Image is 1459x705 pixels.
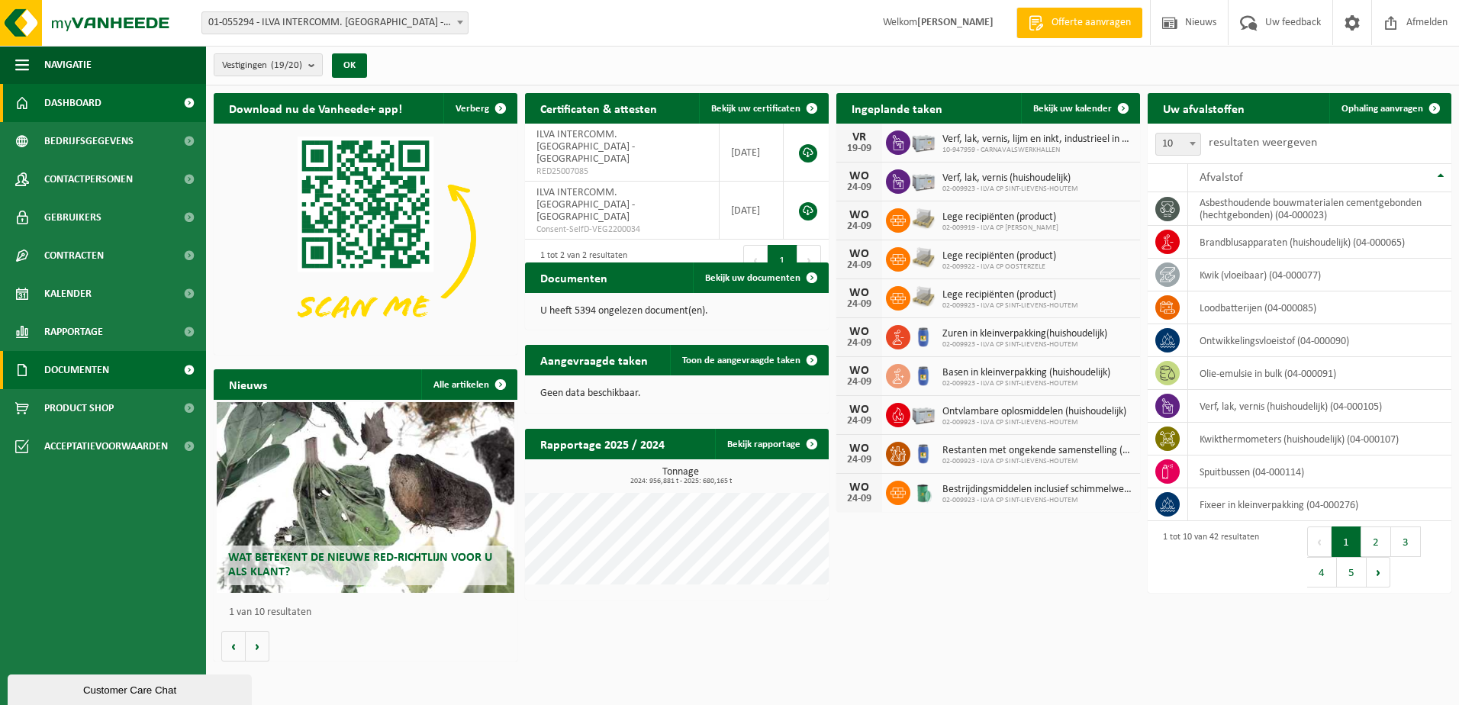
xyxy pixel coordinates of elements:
[844,455,874,465] div: 24-09
[44,237,104,275] span: Contracten
[910,401,936,427] img: PB-LB-0680-HPE-GY-11
[699,93,827,124] a: Bekijk uw certificaten
[844,248,874,260] div: WO
[768,245,797,275] button: 1
[942,379,1110,388] span: 02-009923 - ILVA CP SINT-LIEVENS-HOUTEM
[942,328,1107,340] span: Zuren in kleinverpakking(huishoudelijk)
[844,338,874,349] div: 24-09
[1200,172,1243,184] span: Afvalstof
[44,427,168,465] span: Acceptatievoorwaarden
[1188,226,1451,259] td: brandblusapparaten (huishoudelijk) (04-000065)
[525,345,663,375] h2: Aangevraagde taken
[1188,259,1451,291] td: kwik (vloeibaar) (04-000077)
[797,245,821,275] button: Next
[942,367,1110,379] span: Basen in kleinverpakking (huishoudelijk)
[844,287,874,299] div: WO
[917,17,994,28] strong: [PERSON_NAME]
[1188,488,1451,521] td: fixeer in kleinverpakking (04-000276)
[1188,423,1451,456] td: kwikthermometers (huishoudelijk) (04-000107)
[536,187,635,223] span: ILVA INTERCOMM. [GEOGRAPHIC_DATA] - [GEOGRAPHIC_DATA]
[1337,557,1367,587] button: 5
[1156,134,1200,155] span: 10
[44,351,109,389] span: Documenten
[1155,525,1259,589] div: 1 tot 10 van 42 resultaten
[942,224,1058,233] span: 02-009919 - ILVA CP [PERSON_NAME]
[1391,526,1421,557] button: 3
[536,166,707,178] span: RED25007085
[942,301,1078,311] span: 02-009923 - ILVA CP SINT-LIEVENS-HOUTEM
[682,356,800,365] span: Toon de aangevraagde taken
[693,262,827,293] a: Bekijk uw documenten
[844,131,874,143] div: VR
[1332,526,1361,557] button: 1
[540,306,813,317] p: U heeft 5394 ongelezen document(en).
[844,365,874,377] div: WO
[844,260,874,271] div: 24-09
[533,243,627,277] div: 1 tot 2 van 2 resultaten
[443,93,516,124] button: Verberg
[202,12,468,34] span: 01-055294 - ILVA INTERCOMM. EREMBODEGEM - EREMBODEGEM
[8,671,255,705] iframe: chat widget
[525,262,623,292] h2: Documenten
[1307,557,1337,587] button: 4
[910,128,936,154] img: PB-LB-0680-HPE-GY-11
[844,443,874,455] div: WO
[942,289,1078,301] span: Lege recipiënten (product)
[44,84,101,122] span: Dashboard
[44,313,103,351] span: Rapportage
[910,323,936,349] img: PB-OT-0120-HPE-00-02
[844,481,874,494] div: WO
[246,631,269,662] button: Volgende
[942,457,1132,466] span: 02-009923 - ILVA CP SINT-LIEVENS-HOUTEM
[1307,526,1332,557] button: Previous
[1188,291,1451,324] td: loodbatterijen (04-000085)
[942,250,1056,262] span: Lege recipiënten (product)
[705,273,800,283] span: Bekijk uw documenten
[222,54,302,77] span: Vestigingen
[715,429,827,459] a: Bekijk rapportage
[836,93,958,123] h2: Ingeplande taken
[942,211,1058,224] span: Lege recipiënten (product)
[844,416,874,427] div: 24-09
[525,93,672,123] h2: Certificaten & attesten
[536,129,635,165] span: ILVA INTERCOMM. [GEOGRAPHIC_DATA] - [GEOGRAPHIC_DATA]
[942,445,1132,457] span: Restanten met ongekende samenstelling (huishoudelijk)
[942,340,1107,349] span: 02-009923 - ILVA CP SINT-LIEVENS-HOUTEM
[844,326,874,338] div: WO
[910,478,936,504] img: PB-OT-0200-MET-00-02
[44,122,134,160] span: Bedrijfsgegevens
[844,170,874,182] div: WO
[1188,390,1451,423] td: verf, lak, vernis (huishoudelijk) (04-000105)
[229,607,510,618] p: 1 van 10 resultaten
[1188,324,1451,357] td: ontwikkelingsvloeistof (04-000090)
[844,182,874,193] div: 24-09
[332,53,367,78] button: OK
[1188,456,1451,488] td: spuitbussen (04-000114)
[1329,93,1450,124] a: Ophaling aanvragen
[1048,15,1135,31] span: Offerte aanvragen
[942,484,1132,496] span: Bestrijdingsmiddelen inclusief schimmelwerende beschermingsmiddelen (huishoudeli...
[214,93,417,123] h2: Download nu de Vanheede+ app!
[942,418,1126,427] span: 02-009923 - ILVA CP SINT-LIEVENS-HOUTEM
[711,104,800,114] span: Bekijk uw certificaten
[844,143,874,154] div: 19-09
[1209,137,1317,149] label: resultaten weergeven
[942,496,1132,505] span: 02-009923 - ILVA CP SINT-LIEVENS-HOUTEM
[44,198,101,237] span: Gebruikers
[942,406,1126,418] span: Ontvlambare oplosmiddelen (huishoudelijk)
[1148,93,1260,123] h2: Uw afvalstoffen
[456,104,489,114] span: Verberg
[942,134,1132,146] span: Verf, lak, vernis, lijm en inkt, industrieel in kleinverpakking
[910,284,936,310] img: LP-PA-00000-WDN-11
[1033,104,1112,114] span: Bekijk uw kalender
[910,439,936,465] img: PB-OT-0120-HPE-00-02
[942,185,1078,194] span: 02-009923 - ILVA CP SINT-LIEVENS-HOUTEM
[1016,8,1142,38] a: Offerte aanvragen
[844,377,874,388] div: 24-09
[720,182,784,240] td: [DATE]
[214,369,282,399] h2: Nieuws
[44,275,92,313] span: Kalender
[1188,192,1451,226] td: asbesthoudende bouwmaterialen cementgebonden (hechtgebonden) (04-000023)
[910,167,936,193] img: PB-LB-0680-HPE-GY-11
